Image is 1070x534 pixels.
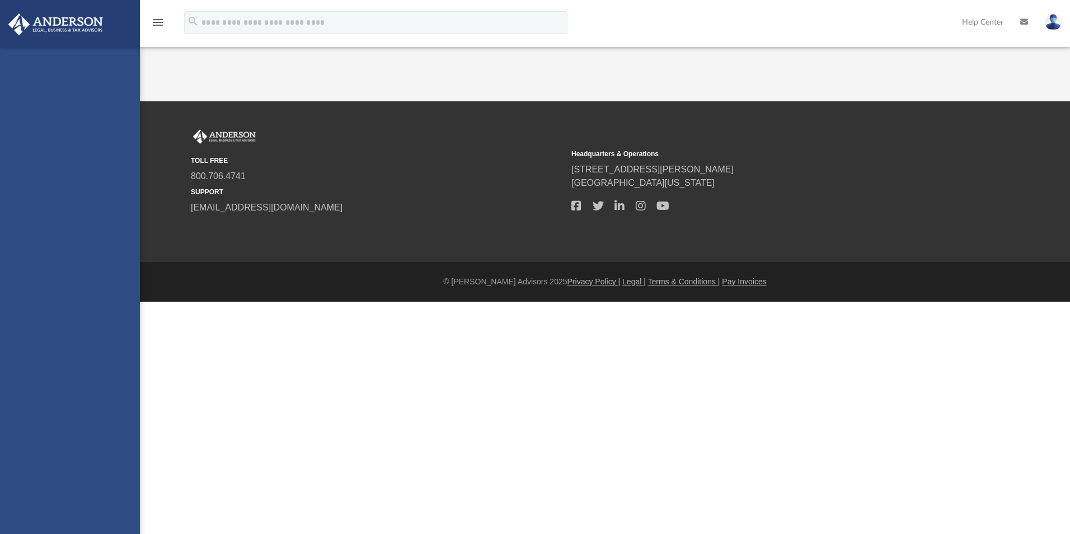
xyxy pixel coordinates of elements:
a: [GEOGRAPHIC_DATA][US_STATE] [571,178,715,188]
i: search [187,15,199,27]
a: Terms & Conditions | [648,277,720,286]
a: [STREET_ADDRESS][PERSON_NAME] [571,165,734,174]
a: [EMAIL_ADDRESS][DOMAIN_NAME] [191,203,342,212]
div: © [PERSON_NAME] Advisors 2025 [140,276,1070,288]
a: Legal | [622,277,646,286]
img: Anderson Advisors Platinum Portal [5,13,106,35]
a: menu [151,21,165,29]
a: 800.706.4741 [191,171,246,181]
small: Headquarters & Operations [571,149,944,159]
img: User Pic [1045,14,1062,30]
small: TOLL FREE [191,156,564,166]
a: Privacy Policy | [567,277,621,286]
img: Anderson Advisors Platinum Portal [191,129,258,144]
small: SUPPORT [191,187,564,197]
i: menu [151,16,165,29]
a: Pay Invoices [722,277,766,286]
